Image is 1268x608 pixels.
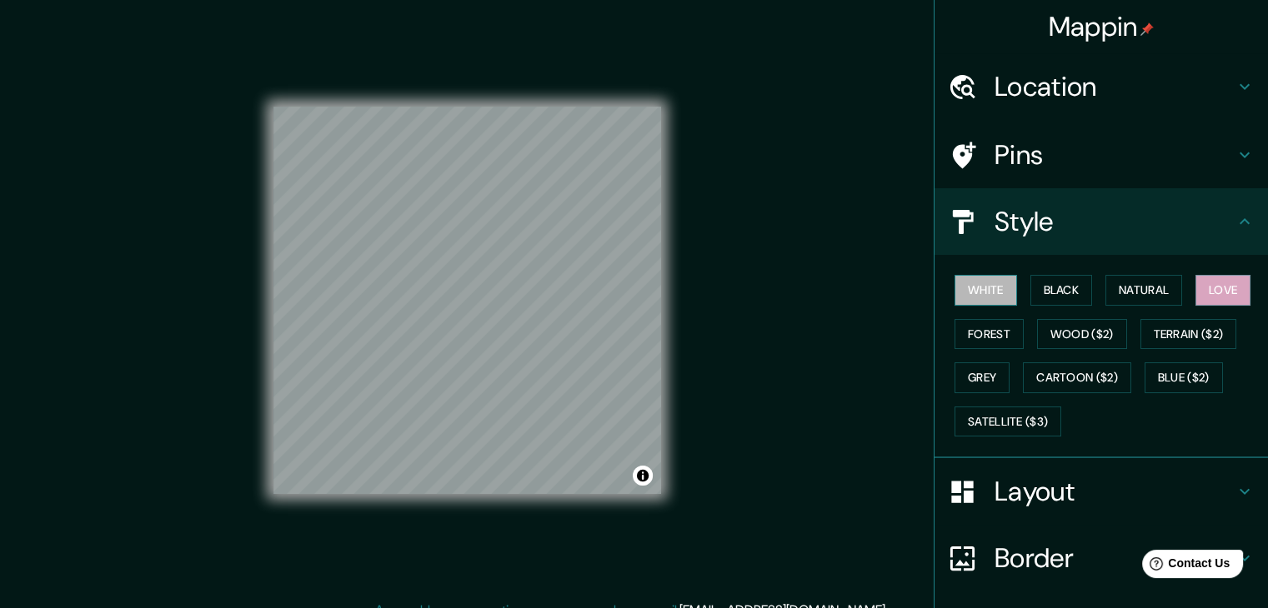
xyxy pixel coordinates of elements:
canvas: Map [273,107,661,494]
div: Location [935,53,1268,120]
h4: Border [995,541,1235,575]
h4: Style [995,205,1235,238]
button: Grey [955,362,1010,393]
h4: Pins [995,138,1235,172]
button: Love [1195,275,1250,306]
button: Cartoon ($2) [1023,362,1131,393]
div: Layout [935,458,1268,525]
div: Pins [935,122,1268,188]
button: Forest [955,319,1024,350]
h4: Mappin [1049,10,1155,43]
div: Border [935,525,1268,591]
button: Wood ($2) [1037,319,1127,350]
button: White [955,275,1017,306]
button: Satellite ($3) [955,406,1061,437]
img: pin-icon.png [1140,22,1154,36]
button: Black [1030,275,1093,306]
iframe: Help widget launcher [1120,543,1250,590]
div: Style [935,188,1268,255]
h4: Layout [995,475,1235,508]
button: Natural [1105,275,1182,306]
button: Toggle attribution [633,466,653,486]
button: Blue ($2) [1145,362,1223,393]
h4: Location [995,70,1235,103]
button: Terrain ($2) [1140,319,1237,350]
